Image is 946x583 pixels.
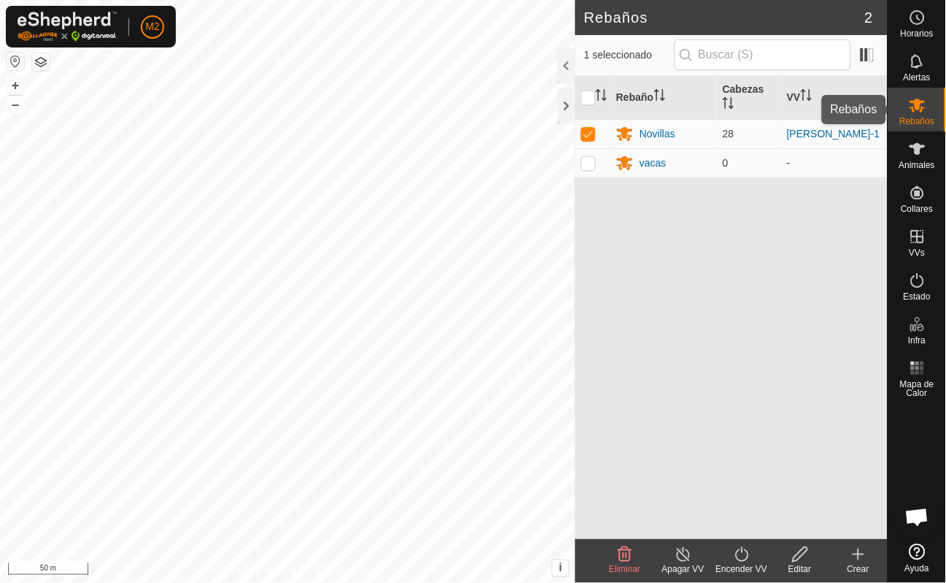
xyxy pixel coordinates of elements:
span: 0 [723,157,728,169]
span: Animales [899,161,935,169]
th: Rebaño [610,76,717,120]
button: + [7,77,24,94]
span: Mapa de Calor [892,380,942,397]
button: Restablecer Mapa [7,53,24,70]
a: Política de Privacidad [212,564,296,577]
td: - [781,148,888,178]
button: i [553,560,569,576]
a: [PERSON_NAME]-1 [787,128,880,140]
a: Contáctenos [314,564,363,577]
span: Rebaños [899,117,934,126]
p-sorticon: Activar para ordenar [596,91,607,103]
button: Capas del Mapa [32,53,50,71]
div: Crear [829,563,888,576]
span: Collares [901,205,933,213]
span: M2 [145,19,159,34]
span: VVs [909,248,925,257]
span: 2 [865,7,873,28]
img: Logo Gallagher [18,12,117,42]
div: Encender VV [712,563,771,576]
input: Buscar (S) [674,39,851,70]
button: – [7,96,24,113]
p-sorticon: Activar para ordenar [654,91,666,103]
span: Horarios [901,29,934,38]
p-sorticon: Activar para ordenar [723,99,734,111]
th: VV [781,76,888,120]
a: Ayuda [888,538,946,579]
h2: Rebaños [584,9,865,26]
span: Alertas [904,73,931,82]
span: 1 seleccionado [584,47,674,63]
th: Cabezas [717,76,781,120]
span: Infra [908,336,926,345]
div: Novillas [639,126,675,142]
div: Editar [771,563,829,576]
span: Eliminar [609,565,640,575]
span: Estado [904,292,931,301]
div: vacas [639,156,666,171]
div: Chat abierto [896,495,939,539]
div: Apagar VV [654,563,712,576]
span: i [559,562,562,574]
span: 28 [723,128,734,140]
span: Ayuda [905,565,930,574]
p-sorticon: Activar para ordenar [801,91,812,103]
